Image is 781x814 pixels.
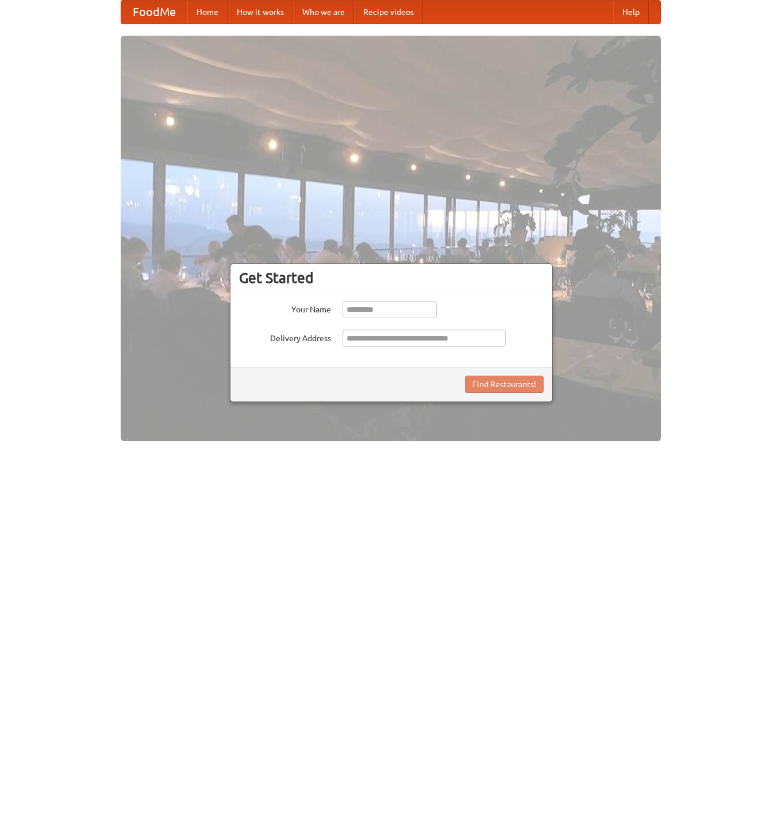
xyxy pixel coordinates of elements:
[293,1,354,24] a: Who we are
[121,1,187,24] a: FoodMe
[613,1,649,24] a: Help
[187,1,228,24] a: Home
[228,1,293,24] a: How it works
[239,301,331,315] label: Your Name
[465,376,544,393] button: Find Restaurants!
[239,269,544,286] h3: Get Started
[239,330,331,344] label: Delivery Address
[354,1,423,24] a: Recipe videos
